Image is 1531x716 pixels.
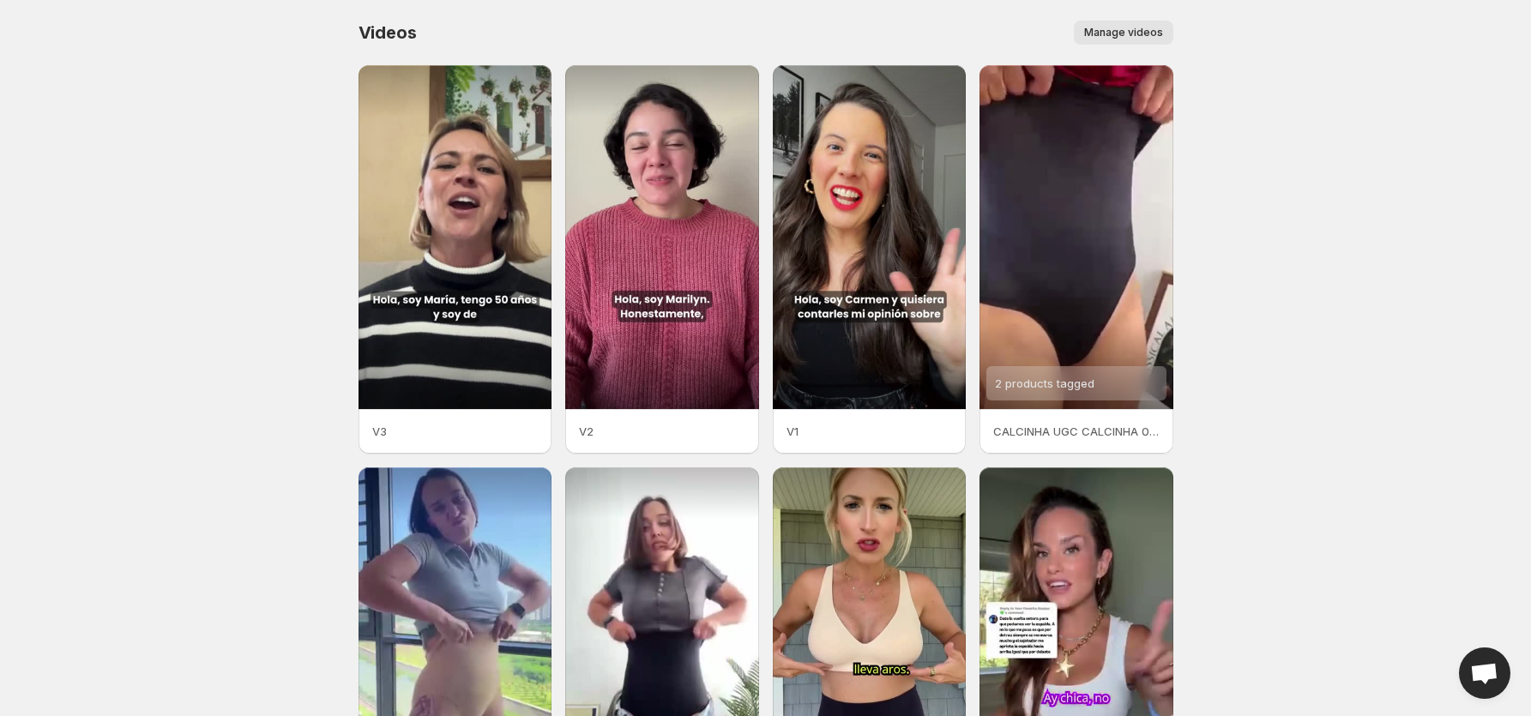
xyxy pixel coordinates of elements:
span: Manage videos [1084,26,1163,39]
button: Manage videos [1074,21,1173,45]
p: V2 [579,423,745,440]
span: Videos [359,22,417,43]
p: CALCINHA UGC CALCINHA 03 1 1 [993,423,1160,440]
p: V3 [372,423,539,440]
p: V1 [787,423,953,440]
div: Open chat [1459,647,1510,699]
span: 2 products tagged [995,376,1094,390]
